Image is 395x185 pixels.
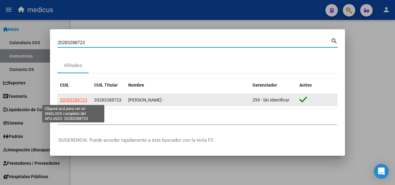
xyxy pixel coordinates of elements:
[64,62,82,69] div: Afiliados
[94,97,121,102] span: 20283288723
[128,97,247,104] div: [PERSON_NAME] -
[252,97,289,102] span: Z99 - Sin Identificar
[374,164,389,179] div: Open Intercom Messenger
[250,78,297,92] datatable-header-cell: Gerenciador
[57,109,338,124] div: 1 total
[331,37,338,44] mat-icon: search
[57,137,338,144] p: -SUGERENCIA: Puede acceder rapidamente a este buscador con la tecla F2-
[60,97,87,102] span: 20283288723
[252,83,277,88] span: Gerenciador
[60,83,69,88] span: CUIL
[92,78,126,92] datatable-header-cell: CUIL Titular
[128,83,144,88] span: Nombre
[57,78,92,92] datatable-header-cell: CUIL
[126,78,250,92] datatable-header-cell: Nombre
[299,83,312,88] span: Activo
[94,83,118,88] span: CUIL Titular
[297,78,338,92] datatable-header-cell: Activo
